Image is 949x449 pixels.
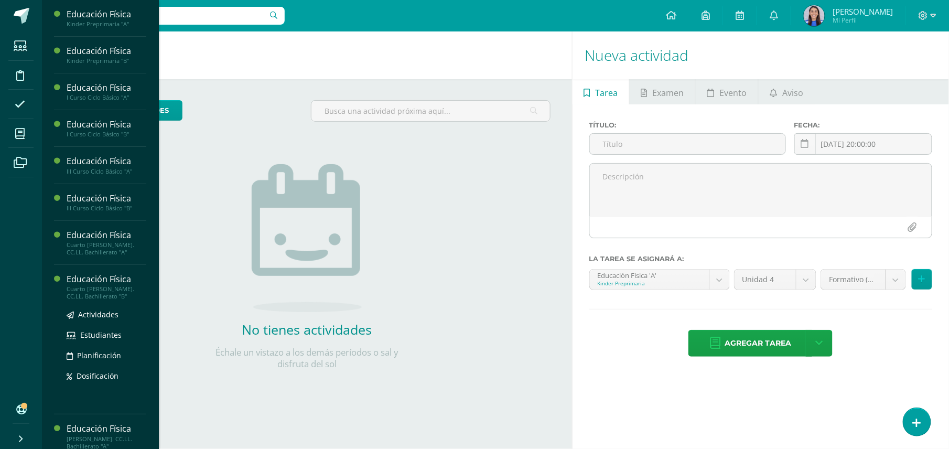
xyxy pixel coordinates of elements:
[67,349,146,361] a: Planificación
[67,241,146,256] div: Cuarto [PERSON_NAME]. CC.LL. Bachillerato "A"
[311,101,550,121] input: Busca una actividad próxima aquí...
[742,270,789,290] span: Unidad 4
[67,329,146,341] a: Estudiantes
[80,330,122,340] span: Estudiantes
[67,193,146,212] a: Educación FísicaIII Curso Ciclo Básico "B"
[252,164,362,312] img: no_activities.png
[759,79,815,104] a: Aviso
[77,350,121,360] span: Planificación
[67,131,146,138] div: I Curso Ciclo Básico "B"
[598,270,702,280] div: Educación Física 'A'
[725,330,791,356] span: Agregar tarea
[783,80,804,105] span: Aviso
[829,270,878,290] span: Formativo (100.0%)
[821,270,905,290] a: Formativo (100.0%)
[67,20,146,28] div: Kinder Preprimaria "A"
[630,79,695,104] a: Examen
[590,134,785,154] input: Título
[67,45,146,57] div: Educación Física
[78,309,118,319] span: Actividades
[67,229,146,241] div: Educación Física
[67,155,146,175] a: Educación FísicaIII Curso Ciclo Básico "A"
[67,168,146,175] div: III Curso Ciclo Básico "A"
[202,347,412,370] p: Échale un vistazo a los demás períodos o sal y disfruta del sol
[833,6,893,17] span: [PERSON_NAME]
[696,79,758,104] a: Evento
[77,371,118,381] span: Dosificación
[67,82,146,101] a: Educación FísicaI Curso Ciclo Básico "A"
[67,273,146,300] a: Educación FísicaCuarto [PERSON_NAME]. CC.LL. Bachillerato "B"
[67,8,146,20] div: Educación Física
[55,31,559,79] h1: Actividades
[67,229,146,256] a: Educación FísicaCuarto [PERSON_NAME]. CC.LL. Bachillerato "A"
[67,285,146,300] div: Cuarto [PERSON_NAME]. CC.LL. Bachillerato "B"
[67,45,146,65] a: Educación FísicaKinder Preprimaria "B"
[67,94,146,101] div: I Curso Ciclo Básico "A"
[719,80,747,105] span: Evento
[67,82,146,94] div: Educación Física
[67,423,146,435] div: Educación Física
[585,31,937,79] h1: Nueva actividad
[67,155,146,167] div: Educación Física
[590,270,729,290] a: Educación Física 'A'Kinder Preprimaria
[67,205,146,212] div: III Curso Ciclo Básico "B"
[67,193,146,205] div: Educación Física
[67,119,146,138] a: Educación FísicaI Curso Ciclo Básico "B"
[833,16,893,25] span: Mi Perfil
[804,5,825,26] img: 3d70f17ef4b2b623f96d6e7588ec7881.png
[202,320,412,338] h2: No tienes actividades
[735,270,816,290] a: Unidad 4
[67,308,146,320] a: Actividades
[49,7,285,25] input: Busca un usuario...
[795,134,932,154] input: Fecha de entrega
[67,370,146,382] a: Dosificación
[589,255,933,263] label: La tarea se asignará a:
[794,121,932,129] label: Fecha:
[595,80,618,105] span: Tarea
[67,273,146,285] div: Educación Física
[598,280,702,287] div: Kinder Preprimaria
[573,79,629,104] a: Tarea
[652,80,684,105] span: Examen
[67,57,146,65] div: Kinder Preprimaria "B"
[67,119,146,131] div: Educación Física
[589,121,786,129] label: Título:
[67,8,146,28] a: Educación FísicaKinder Preprimaria "A"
